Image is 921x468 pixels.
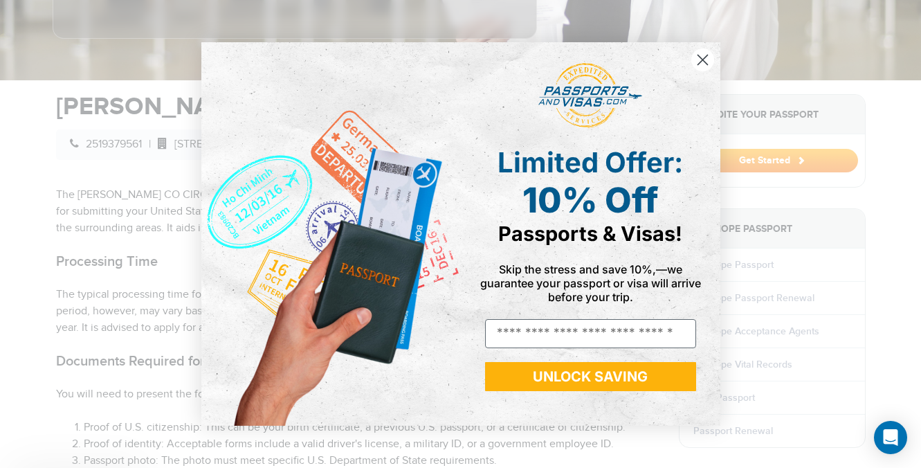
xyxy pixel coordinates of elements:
[874,421,907,454] div: Open Intercom Messenger
[691,48,715,72] button: Close dialog
[480,262,701,304] span: Skip the stress and save 10%,—we guarantee your passport or visa will arrive before your trip.
[498,145,683,179] span: Limited Offer:
[485,362,696,391] button: UNLOCK SAVING
[522,179,658,221] span: 10% Off
[201,42,461,425] img: de9cda0d-0715-46ca-9a25-073762a91ba7.png
[538,63,642,128] img: passports and visas
[498,222,682,246] span: Passports & Visas!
